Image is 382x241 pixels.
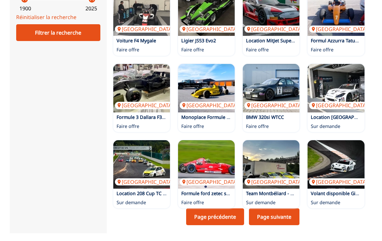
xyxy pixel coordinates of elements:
[246,123,269,130] p: Faire offre
[246,191,359,197] a: Team Montbéliard - Location 208 RACING CUP 2025
[244,179,306,186] p: [GEOGRAPHIC_DATA]
[308,141,364,189] img: Volant disponible Ginetta G55 GT4/CUP SRO TC FRANCE saison 2025
[117,114,223,120] a: Formule 3 Dallara F317/319 VW [PERSON_NAME]
[115,26,176,33] p: [GEOGRAPHIC_DATA]
[117,200,146,206] p: Sur demande
[117,191,218,197] a: Location 208 Cup TC [GEOGRAPHIC_DATA] SPA
[180,26,241,33] p: [GEOGRAPHIC_DATA]
[243,141,299,189] a: Team Montbéliard - Location 208 RACING CUP 2025[GEOGRAPHIC_DATA]
[117,38,156,44] a: Voiture F4 Mygale
[311,200,340,206] p: Sur demande
[309,102,371,109] p: [GEOGRAPHIC_DATA]
[249,209,299,225] a: Page suivante
[246,47,269,53] p: Faire offre
[115,102,176,109] p: [GEOGRAPHIC_DATA]
[178,64,235,113] a: Monoplace Formule Renault Campus avec remorque plateau Lider[GEOGRAPHIC_DATA]
[186,209,244,225] a: Page précédente
[246,200,275,206] p: Sur demande
[308,64,364,113] img: Location Ginetta avec assistance tous championnats
[308,141,364,189] a: Volant disponible Ginetta G55 GT4/CUP SRO TC FRANCE saison 2025[GEOGRAPHIC_DATA]
[243,64,299,113] a: BMW 320si WTCC[GEOGRAPHIC_DATA]
[178,64,235,113] img: Monoplace Formule Renault Campus avec remorque plateau Lider
[178,141,235,189] a: Formule ford zetec swift sc98[GEOGRAPHIC_DATA]
[181,191,245,197] a: Formule ford zetec swift sc98
[181,47,204,53] p: Faire offre
[113,64,170,113] img: Formule 3 Dallara F317/319 VW Spiess
[19,5,31,12] p: 1900
[309,26,371,33] p: [GEOGRAPHIC_DATA]
[246,38,330,44] a: Location MitJet Super Tourisme 3.5 V6
[311,47,333,53] p: Faire offre
[16,25,100,41] div: Filtrer la recherche
[85,5,97,12] p: 2025
[181,200,204,206] p: Faire offre
[243,64,299,113] img: BMW 320si WTCC
[117,123,139,130] p: Faire offre
[309,179,371,186] p: [GEOGRAPHIC_DATA]
[178,141,235,189] img: Formule ford zetec swift sc98
[181,114,327,120] a: Monoplace Formule Renault Campus avec remorque plateau Lider
[16,14,76,21] a: Réinitialiser la recherche
[180,102,241,109] p: [GEOGRAPHIC_DATA]
[113,141,170,189] img: Location 208 Cup TC France SPA
[244,26,306,33] p: [GEOGRAPHIC_DATA]
[181,123,204,130] p: Faire offre
[308,64,364,113] a: Location Ginetta avec assistance tous championnats[GEOGRAPHIC_DATA]
[246,114,284,120] a: BMW 320si WTCC
[117,47,139,53] p: Faire offre
[311,123,340,130] p: Sur demande
[243,141,299,189] img: Team Montbéliard - Location 208 RACING CUP 2025
[113,64,170,113] a: Formule 3 Dallara F317/319 VW Spiess[GEOGRAPHIC_DATA]
[180,179,241,186] p: [GEOGRAPHIC_DATA]
[181,38,216,44] a: Ligier JS53 Evo2
[113,141,170,189] a: Location 208 Cup TC France SPA[GEOGRAPHIC_DATA]
[244,102,306,109] p: [GEOGRAPHIC_DATA]
[115,179,176,186] p: [GEOGRAPHIC_DATA]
